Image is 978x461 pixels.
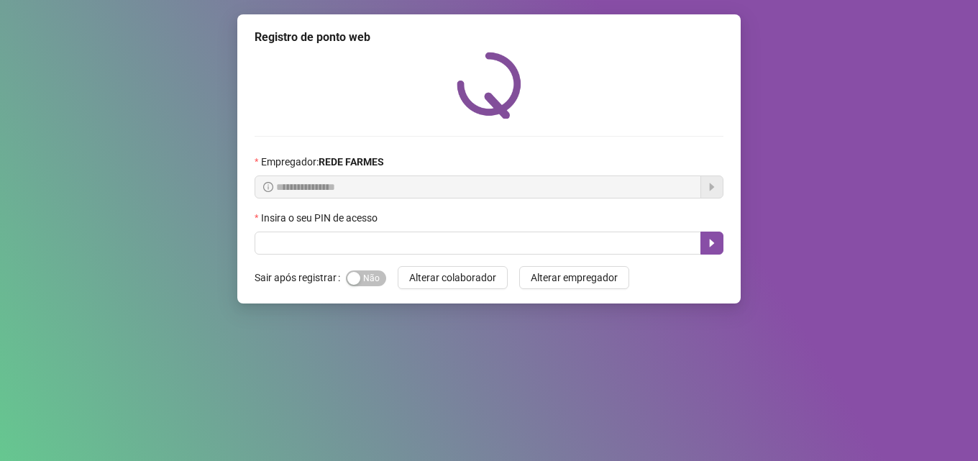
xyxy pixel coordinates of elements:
strong: REDE FARMES [319,156,384,168]
span: Alterar empregador [531,270,618,286]
label: Sair após registrar [255,266,346,289]
span: Alterar colaborador [409,270,496,286]
button: Alterar colaborador [398,266,508,289]
span: Empregador : [261,154,384,170]
img: QRPoint [457,52,521,119]
label: Insira o seu PIN de acesso [255,210,387,226]
span: info-circle [263,182,273,192]
span: caret-right [706,237,718,249]
div: Registro de ponto web [255,29,723,46]
button: Alterar empregador [519,266,629,289]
